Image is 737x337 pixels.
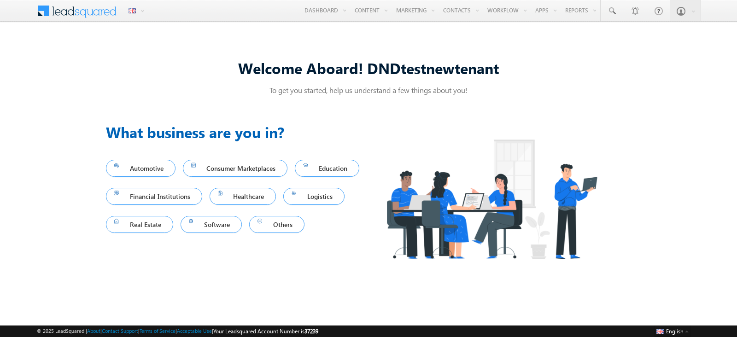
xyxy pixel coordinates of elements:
span: Consumer Marketplaces [191,162,280,174]
span: Automotive [114,162,167,174]
span: English [666,328,684,335]
img: Industry.png [368,121,614,277]
span: © 2025 LeadSquared | | | | | [37,327,318,336]
h3: What business are you in? [106,121,368,143]
a: Contact Support [102,328,138,334]
span: Software [189,218,234,231]
a: Acceptable Use [177,328,212,334]
span: Others [257,218,296,231]
span: Real Estate [114,218,165,231]
span: Logistics [292,190,336,203]
span: Education [303,162,351,174]
div: Welcome Aboard! DNDtestnewtenant [106,58,631,78]
a: About [87,328,100,334]
span: 37239 [304,328,318,335]
a: Terms of Service [140,328,175,334]
p: To get you started, help us understand a few things about you! [106,85,631,95]
span: Healthcare [218,190,268,203]
button: English [654,325,691,337]
span: Financial Institutions [114,190,194,203]
span: Your Leadsquared Account Number is [213,328,318,335]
